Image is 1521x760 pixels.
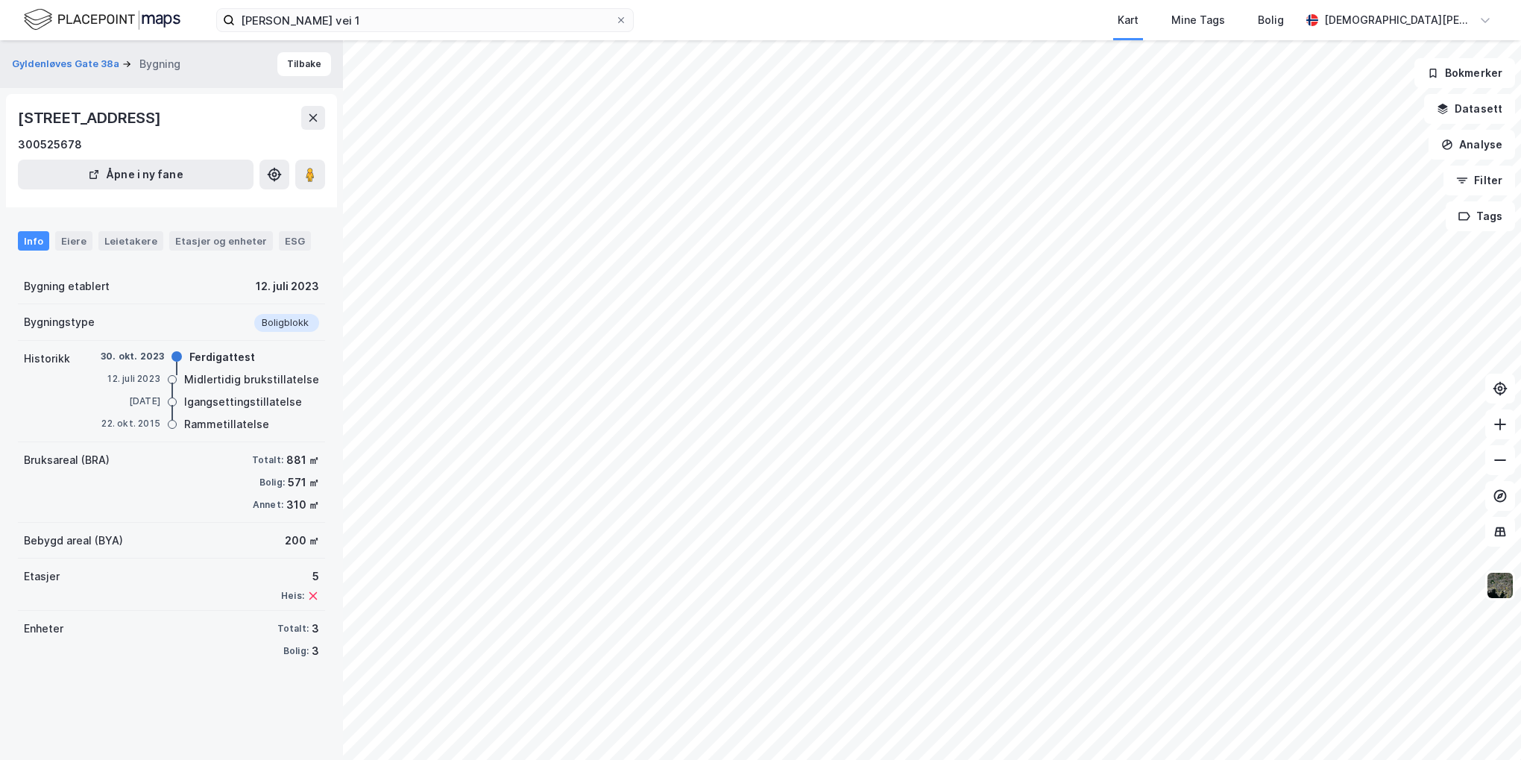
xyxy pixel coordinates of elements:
[24,620,63,638] div: Enheter
[24,451,110,469] div: Bruksareal (BRA)
[24,7,180,33] img: logo.f888ab2527a4732fd821a326f86c7f29.svg
[98,231,163,251] div: Leietakere
[259,477,285,489] div: Bolig:
[18,106,164,130] div: [STREET_ADDRESS]
[18,160,253,189] button: Åpne i ny fane
[24,532,123,550] div: Bebygd areal (BYA)
[277,623,309,635] div: Totalt:
[1118,11,1139,29] div: Kart
[24,568,60,585] div: Etasjer
[24,313,95,331] div: Bygningstype
[1486,571,1514,600] img: 9k=
[312,642,319,660] div: 3
[1324,11,1473,29] div: [DEMOGRAPHIC_DATA][PERSON_NAME]
[288,474,319,492] div: 571 ㎡
[189,348,255,366] div: Ferdigattest
[279,231,311,251] div: ESG
[1258,11,1284,29] div: Bolig
[175,234,267,248] div: Etasjer og enheter
[235,9,615,31] input: Søk på adresse, matrikkel, gårdeiere, leietakere eller personer
[24,350,70,368] div: Historikk
[281,590,304,602] div: Heis:
[1414,58,1515,88] button: Bokmerker
[1446,688,1521,760] iframe: Chat Widget
[253,499,283,511] div: Annet:
[184,371,319,389] div: Midlertidig brukstillatelse
[312,620,319,638] div: 3
[286,496,319,514] div: 310 ㎡
[285,532,319,550] div: 200 ㎡
[12,57,122,72] button: Gyldenløves Gate 38a
[184,415,269,433] div: Rammetillatelse
[101,417,160,430] div: 22. okt. 2015
[101,372,160,386] div: 12. juli 2023
[283,645,309,657] div: Bolig:
[184,393,302,411] div: Igangsettingstillatelse
[252,454,283,466] div: Totalt:
[18,136,82,154] div: 300525678
[139,55,180,73] div: Bygning
[55,231,92,251] div: Eiere
[277,52,331,76] button: Tilbake
[1443,166,1515,195] button: Filter
[286,451,319,469] div: 881 ㎡
[101,395,160,408] div: [DATE]
[18,231,49,251] div: Info
[1429,130,1515,160] button: Analyse
[24,277,110,295] div: Bygning etablert
[1446,201,1515,231] button: Tags
[1424,94,1515,124] button: Datasett
[256,277,319,295] div: 12. juli 2023
[1171,11,1225,29] div: Mine Tags
[281,568,319,585] div: 5
[101,350,165,363] div: 30. okt. 2023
